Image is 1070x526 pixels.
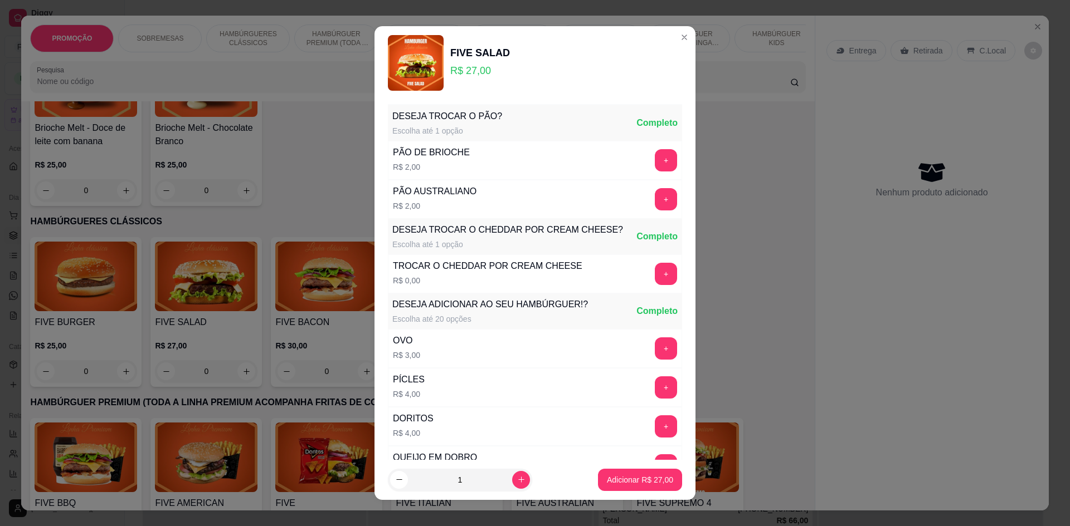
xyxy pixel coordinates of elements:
[393,389,425,400] p: R$ 4,00
[393,259,582,273] div: TROCAR O CHEDDAR POR CREAM CHEESE
[390,471,408,489] button: decrease-product-quantity
[655,376,677,399] button: add
[636,230,678,243] div: Completo
[655,188,677,210] button: add
[655,337,677,360] button: add
[607,474,673,485] p: Adicionar R$ 27,00
[636,304,678,318] div: Completo
[392,125,502,136] div: Escolha até 1 opção
[393,146,470,159] div: PÃO DE BRIOCHE
[393,185,476,198] div: PÃO AUSTRALIANO
[393,275,582,286] p: R$ 0,00
[393,334,420,347] div: OVO
[675,28,693,46] button: Close
[512,471,530,489] button: increase-product-quantity
[392,110,502,123] div: DESEJA TROCAR O PÃO?
[392,239,623,250] div: Escolha até 1 opção
[655,149,677,171] button: add
[636,116,678,130] div: Completo
[393,350,420,361] p: R$ 3,00
[393,451,477,464] div: QUEIJO EM DOBRO
[392,298,588,311] div: DESEJA ADICIONAR AO SEU HAMBÚRGUER!?
[598,469,682,491] button: Adicionar R$ 27,00
[450,63,510,78] p: R$ 27,00
[393,412,434,425] div: DORITOS
[655,454,677,476] button: add
[450,45,510,61] div: FIVE SALAD
[388,35,444,91] img: product-image
[655,263,677,285] button: add
[393,373,425,386] div: PÍCLES
[393,200,476,212] p: R$ 2,00
[393,161,470,173] p: R$ 2,00
[393,427,434,439] p: R$ 4,00
[392,313,588,325] div: Escolha até 20 opções
[392,223,623,237] div: DESEJA TROCAR O CHEDDAR POR CREAM CHEESE?
[655,415,677,437] button: add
